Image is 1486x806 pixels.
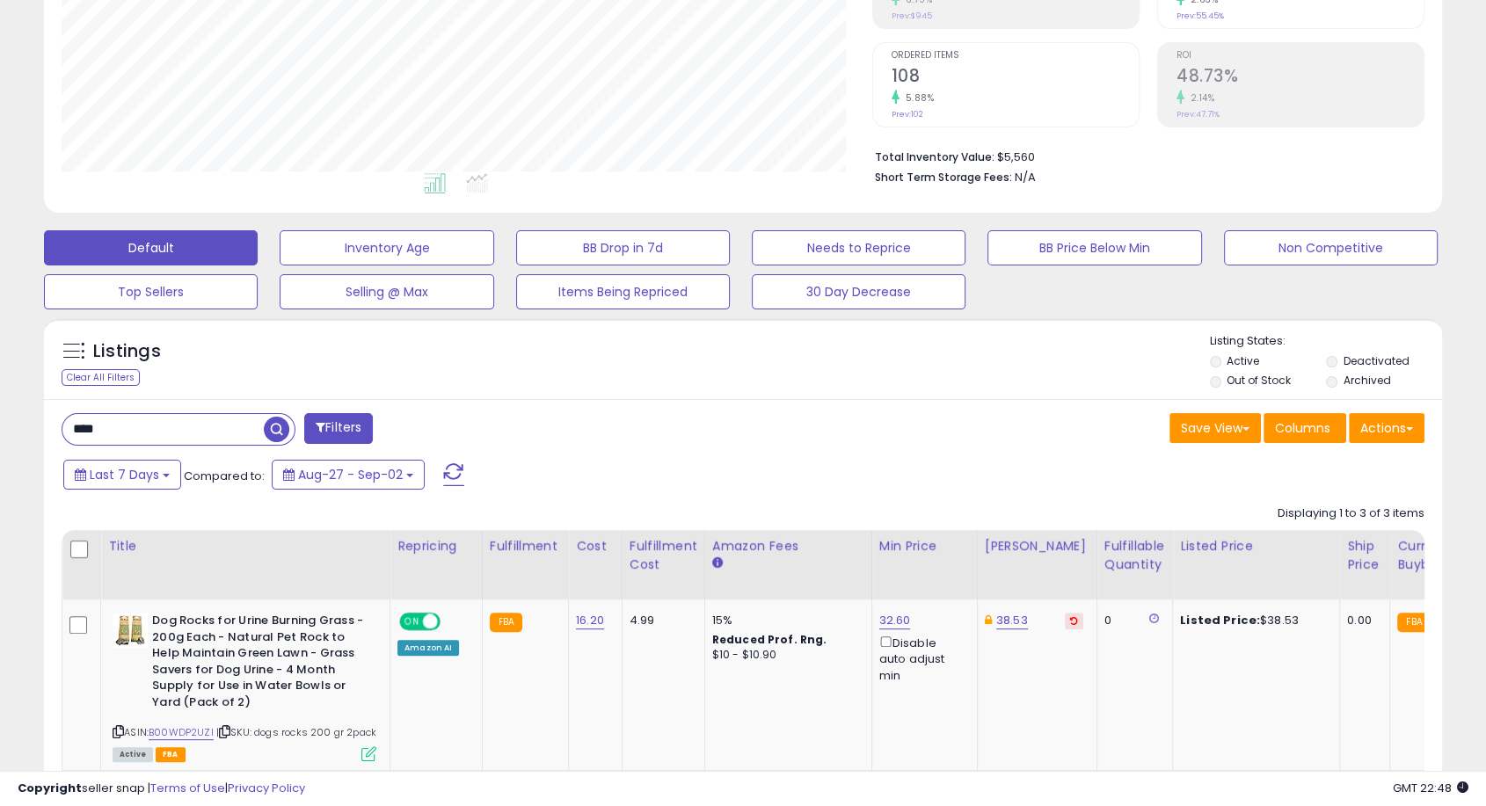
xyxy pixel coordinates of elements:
[1227,353,1259,368] label: Active
[149,725,214,740] a: B00WDP2UZI
[892,66,1139,90] h2: 108
[216,725,376,739] span: | SKU: dogs rocks 200 gr 2pack
[892,51,1139,61] span: Ordered Items
[156,747,186,762] span: FBA
[892,109,923,120] small: Prev: 102
[1180,613,1326,628] div: $38.53
[44,274,258,309] button: Top Sellers
[18,780,82,796] strong: Copyright
[93,339,161,364] h5: Listings
[1264,413,1346,443] button: Columns
[996,612,1028,629] a: 38.53
[113,747,153,762] span: All listings currently available for purchase on Amazon
[490,537,561,555] div: Fulfillment
[1397,613,1430,632] small: FBA
[875,149,994,164] b: Total Inventory Value:
[1275,419,1330,437] span: Columns
[397,537,475,555] div: Repricing
[90,466,159,483] span: Last 7 Days
[987,230,1201,265] button: BB Price Below Min
[272,460,425,490] button: Aug-27 - Sep-02
[397,640,459,656] div: Amazon AI
[879,633,964,684] div: Disable auto adjust min
[1227,373,1291,388] label: Out of Stock
[1180,612,1260,628] b: Listed Price:
[280,274,493,309] button: Selling @ Max
[630,537,697,574] div: Fulfillment Cost
[1344,353,1410,368] label: Deactivated
[875,145,1411,166] li: $5,560
[712,555,723,571] small: Amazon Fees.
[1169,413,1261,443] button: Save View
[576,612,604,629] a: 16.20
[490,613,522,632] small: FBA
[228,780,305,796] a: Privacy Policy
[1104,537,1165,574] div: Fulfillable Quantity
[18,781,305,797] div: seller snap | |
[516,230,730,265] button: BB Drop in 7d
[1278,505,1424,522] div: Displaying 1 to 3 of 3 items
[152,613,366,715] b: Dog Rocks for Urine Burning Grass - 200g Each - Natural Pet Rock to Help Maintain Green Lawn - Gr...
[184,468,265,484] span: Compared to:
[1180,537,1332,555] div: Listed Price
[62,369,140,386] div: Clear All Filters
[1210,333,1442,350] p: Listing States:
[113,613,148,648] img: 51w-WWkwNFL._SL40_.jpg
[298,466,403,483] span: Aug-27 - Sep-02
[1015,169,1036,185] span: N/A
[438,614,466,629] span: OFF
[630,613,691,628] div: 4.99
[576,537,615,555] div: Cost
[879,612,911,629] a: 32.60
[752,274,965,309] button: 30 Day Decrease
[712,613,858,628] div: 15%
[516,274,730,309] button: Items Being Repriced
[712,537,864,555] div: Amazon Fees
[875,170,1012,185] b: Short Term Storage Fees:
[1176,11,1224,21] small: Prev: 55.45%
[1176,51,1424,61] span: ROI
[1184,91,1215,105] small: 2.14%
[1393,780,1468,796] span: 2025-09-10 22:48 GMT
[150,780,225,796] a: Terms of Use
[879,537,970,555] div: Min Price
[1176,66,1424,90] h2: 48.73%
[304,413,373,444] button: Filters
[892,11,932,21] small: Prev: $945
[900,91,935,105] small: 5.88%
[44,230,258,265] button: Default
[63,460,181,490] button: Last 7 Days
[1349,413,1424,443] button: Actions
[1104,613,1159,628] div: 0
[401,614,423,629] span: ON
[712,648,858,663] div: $10 - $10.90
[1176,109,1220,120] small: Prev: 47.71%
[1344,373,1391,388] label: Archived
[280,230,493,265] button: Inventory Age
[108,537,382,555] div: Title
[1347,537,1382,574] div: Ship Price
[752,230,965,265] button: Needs to Reprice
[985,537,1089,555] div: [PERSON_NAME]
[1347,613,1376,628] div: 0.00
[712,632,827,647] b: Reduced Prof. Rng.
[1224,230,1438,265] button: Non Competitive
